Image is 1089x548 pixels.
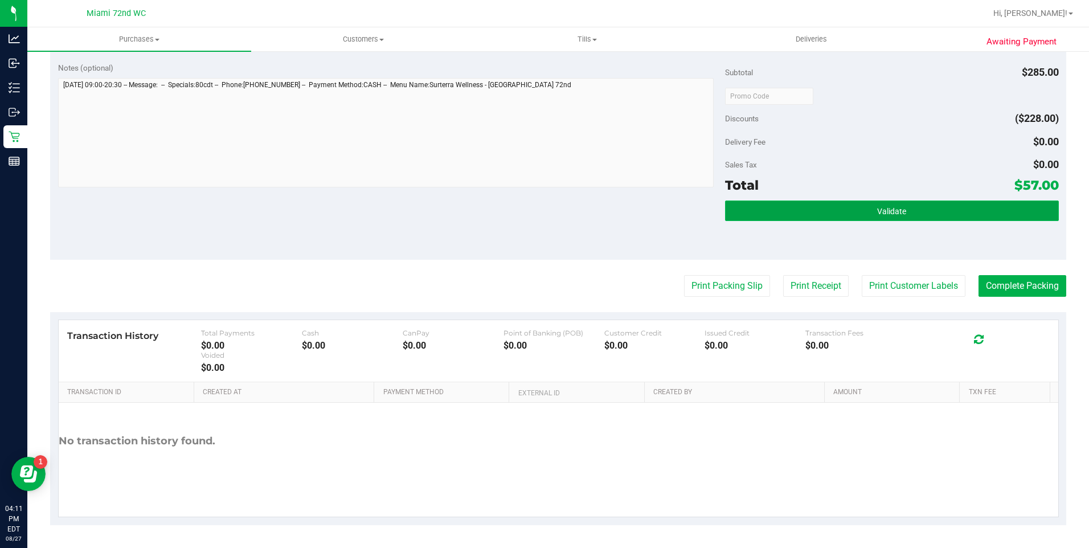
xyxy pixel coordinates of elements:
[986,35,1057,48] span: Awaiting Payment
[87,9,146,18] span: Miami 72nd WC
[725,88,813,105] input: Promo Code
[969,388,1046,397] a: Txn Fee
[5,534,22,543] p: 08/27
[203,388,370,397] a: Created At
[383,388,505,397] a: Payment Method
[476,27,699,51] a: Tills
[403,340,503,351] div: $0.00
[302,340,403,351] div: $0.00
[604,340,705,351] div: $0.00
[476,34,699,44] span: Tills
[725,108,759,129] span: Discounts
[59,403,215,480] div: No transaction history found.
[9,107,20,118] inline-svg: Outbound
[725,201,1059,221] button: Validate
[783,275,849,297] button: Print Receipt
[252,34,474,44] span: Customers
[780,34,842,44] span: Deliveries
[725,160,757,169] span: Sales Tax
[993,9,1067,18] span: Hi, [PERSON_NAME]!
[805,340,906,351] div: $0.00
[58,63,113,72] span: Notes (optional)
[503,340,604,351] div: $0.00
[653,388,820,397] a: Created By
[27,27,251,51] a: Purchases
[1014,177,1059,193] span: $57.00
[725,68,753,77] span: Subtotal
[805,329,906,337] div: Transaction Fees
[201,351,302,359] div: Voided
[503,329,604,337] div: Point of Banking (POB)
[725,177,759,193] span: Total
[67,388,190,397] a: Transaction ID
[699,27,923,51] a: Deliveries
[705,329,805,337] div: Issued Credit
[9,33,20,44] inline-svg: Analytics
[833,388,955,397] a: Amount
[862,275,965,297] button: Print Customer Labels
[9,58,20,69] inline-svg: Inbound
[9,156,20,167] inline-svg: Reports
[11,457,46,491] iframe: Resource center
[509,382,644,403] th: External ID
[403,329,503,337] div: CanPay
[684,275,770,297] button: Print Packing Slip
[201,329,302,337] div: Total Payments
[302,329,403,337] div: Cash
[877,207,906,216] span: Validate
[201,362,302,373] div: $0.00
[9,131,20,142] inline-svg: Retail
[34,455,47,469] iframe: Resource center unread badge
[27,34,251,44] span: Purchases
[979,275,1066,297] button: Complete Packing
[9,82,20,93] inline-svg: Inventory
[5,504,22,534] p: 04:11 PM EDT
[725,137,765,146] span: Delivery Fee
[1033,158,1059,170] span: $0.00
[251,27,475,51] a: Customers
[705,340,805,351] div: $0.00
[1033,136,1059,148] span: $0.00
[1022,66,1059,78] span: $285.00
[604,329,705,337] div: Customer Credit
[1015,112,1059,124] span: ($228.00)
[201,340,302,351] div: $0.00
